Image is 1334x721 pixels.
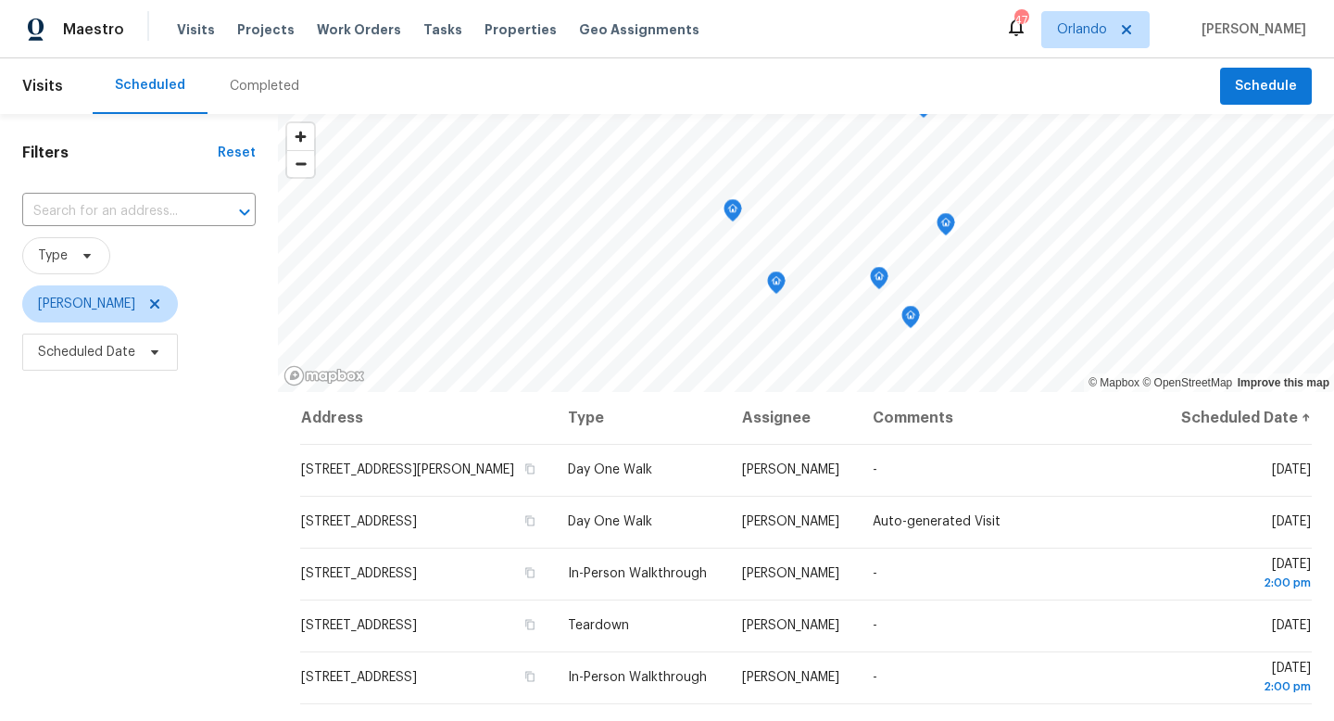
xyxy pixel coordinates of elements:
[727,392,858,444] th: Assignee
[1162,392,1312,444] th: Scheduled Date ↑
[1177,558,1311,592] span: [DATE]
[767,272,786,300] div: Map marker
[568,463,652,476] span: Day One Walk
[1014,11,1027,30] div: 47
[301,463,514,476] span: [STREET_ADDRESS][PERSON_NAME]
[38,247,68,265] span: Type
[522,564,538,581] button: Copy Address
[858,392,1162,444] th: Comments
[22,66,63,107] span: Visits
[485,20,557,39] span: Properties
[300,392,553,444] th: Address
[423,23,462,36] span: Tasks
[1238,376,1329,389] a: Improve this map
[1220,68,1312,106] button: Schedule
[937,213,955,242] div: Map marker
[237,20,295,39] span: Projects
[568,515,652,528] span: Day One Walk
[22,144,218,162] h1: Filters
[230,77,299,95] div: Completed
[742,619,839,632] span: [PERSON_NAME]
[522,512,538,529] button: Copy Address
[1235,75,1297,98] span: Schedule
[742,463,839,476] span: [PERSON_NAME]
[287,123,314,150] button: Zoom in
[724,199,742,228] div: Map marker
[742,567,839,580] span: [PERSON_NAME]
[873,671,877,684] span: -
[1057,20,1107,39] span: Orlando
[522,616,538,633] button: Copy Address
[742,671,839,684] span: [PERSON_NAME]
[301,515,417,528] span: [STREET_ADDRESS]
[317,20,401,39] span: Work Orders
[568,619,629,632] span: Teardown
[63,20,124,39] span: Maestro
[1272,619,1311,632] span: [DATE]
[1177,677,1311,696] div: 2:00 pm
[1194,20,1306,39] span: [PERSON_NAME]
[38,295,135,313] span: [PERSON_NAME]
[301,671,417,684] span: [STREET_ADDRESS]
[579,20,699,39] span: Geo Assignments
[115,76,185,95] div: Scheduled
[22,197,204,226] input: Search for an address...
[278,114,1334,392] canvas: Map
[38,343,135,361] span: Scheduled Date
[301,567,417,580] span: [STREET_ADDRESS]
[1142,376,1232,389] a: OpenStreetMap
[522,461,538,477] button: Copy Address
[1089,376,1139,389] a: Mapbox
[232,199,258,225] button: Open
[870,267,888,296] div: Map marker
[901,306,920,335] div: Map marker
[873,567,877,580] span: -
[301,619,417,632] span: [STREET_ADDRESS]
[873,619,877,632] span: -
[873,463,877,476] span: -
[873,515,1000,528] span: Auto-generated Visit
[522,668,538,685] button: Copy Address
[742,515,839,528] span: [PERSON_NAME]
[568,671,707,684] span: In-Person Walkthrough
[1272,463,1311,476] span: [DATE]
[283,365,365,386] a: Mapbox homepage
[287,150,314,177] button: Zoom out
[1177,574,1311,592] div: 2:00 pm
[287,151,314,177] span: Zoom out
[218,144,256,162] div: Reset
[177,20,215,39] span: Visits
[568,567,707,580] span: In-Person Walkthrough
[1177,662,1311,696] span: [DATE]
[553,392,727,444] th: Type
[1272,515,1311,528] span: [DATE]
